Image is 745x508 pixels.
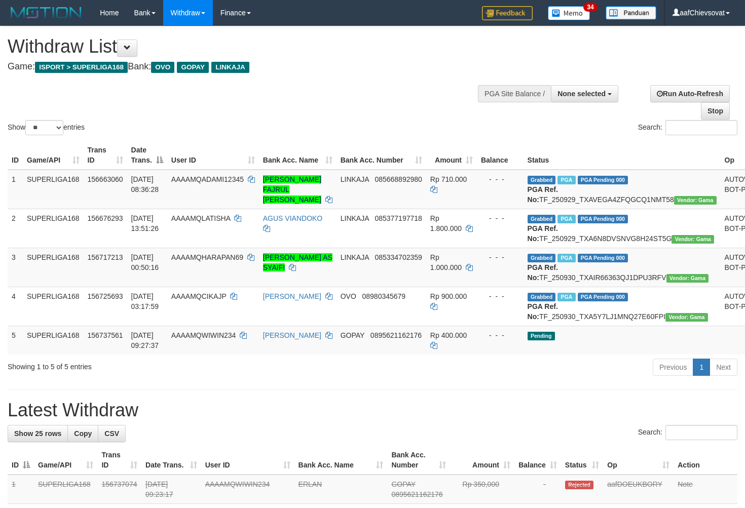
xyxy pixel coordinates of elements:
[375,253,422,261] span: Copy 085334702359 to clipboard
[131,253,159,271] span: [DATE] 00:50:16
[578,215,628,223] span: PGA Pending
[35,62,128,73] span: ISPORT > SUPERLIGA168
[481,174,519,184] div: - - -
[341,175,369,183] span: LINKAJA
[127,141,167,170] th: Date Trans.: activate to sort column descending
[141,446,201,475] th: Date Trans.: activate to sort column ascending
[97,446,141,475] th: Trans ID: activate to sort column ascending
[551,85,618,102] button: None selected
[450,475,514,504] td: Rp 350,000
[557,293,575,301] span: Marked by aafnonsreyleab
[603,475,674,504] td: aafDOEUKBORY
[341,253,369,261] span: LINKAJA
[211,62,249,73] span: LINKAJA
[177,62,209,73] span: GOPAY
[481,252,519,262] div: - - -
[14,429,61,438] span: Show 25 rows
[263,292,321,300] a: [PERSON_NAME]
[98,425,126,442] a: CSV
[565,481,593,489] span: Rejected
[8,446,34,475] th: ID: activate to sort column descending
[578,176,628,184] span: PGA Pending
[25,120,63,135] select: Showentries
[171,214,230,222] span: AAAAMQLATISHA
[88,214,123,222] span: 156676293
[8,358,303,372] div: Showing 1 to 5 of 5 entries
[430,175,467,183] span: Rp 710.000
[693,359,710,376] a: 1
[430,253,462,271] span: Rp 1.000.000
[23,209,84,248] td: SUPERLIGA168
[151,62,174,73] span: OVO
[481,291,519,301] div: - - -
[341,331,364,339] span: GOPAY
[34,475,97,504] td: SUPERLIGA168
[8,326,23,355] td: 5
[34,446,97,475] th: Game/API: activate to sort column ascending
[524,287,721,326] td: TF_250930_TXA5Y7LJ1MNQ27E60FPI
[362,292,406,300] span: Copy 08980345679 to clipboard
[528,302,558,321] b: PGA Ref. No:
[8,62,487,72] h4: Game: Bank:
[578,293,628,301] span: PGA Pending
[701,102,730,120] a: Stop
[8,36,487,57] h1: Withdraw List
[524,248,721,287] td: TF_250930_TXAIR66363QJ1DPU3RFV
[104,429,119,438] span: CSV
[430,214,462,232] span: Rp 1.800.000
[375,175,422,183] span: Copy 085668892980 to clipboard
[171,331,236,339] span: AAAAMQWIWIN234
[528,176,556,184] span: Grabbed
[387,446,450,475] th: Bank Acc. Number: activate to sort column ascending
[263,331,321,339] a: [PERSON_NAME]
[481,330,519,340] div: - - -
[672,235,714,244] span: Vendor URL: https://trx31.1velocity.biz
[88,292,123,300] span: 156725693
[426,141,477,170] th: Amount: activate to sort column ascending
[74,429,92,438] span: Copy
[524,170,721,209] td: TF_250929_TXAVEGA4ZFQGCQ1NMT58
[606,6,656,20] img: panduan.png
[337,141,426,170] th: Bank Acc. Number: activate to sort column ascending
[88,253,123,261] span: 156717213
[141,475,201,504] td: [DATE] 09:23:17
[8,5,85,20] img: MOTION_logo.png
[430,331,467,339] span: Rp 400.000
[450,446,514,475] th: Amount: activate to sort column ascending
[8,287,23,326] td: 4
[131,331,159,349] span: [DATE] 09:27:37
[8,400,737,420] h1: Latest Withdraw
[8,170,23,209] td: 1
[482,6,533,20] img: Feedback.jpg
[8,425,68,442] a: Show 25 rows
[88,175,123,183] span: 156663060
[171,175,244,183] span: AAAAMQADAMI12345
[263,253,332,271] a: [PERSON_NAME] AS SYAIFI
[514,446,561,475] th: Balance: activate to sort column ascending
[263,175,321,204] a: [PERSON_NAME] FAJRUL [PERSON_NAME]
[666,274,709,283] span: Vendor URL: https://trx31.1velocity.biz
[97,475,141,504] td: 156737074
[23,141,84,170] th: Game/API: activate to sort column ascending
[391,480,415,488] span: GOPAY
[583,3,597,12] span: 34
[67,425,98,442] a: Copy
[478,85,551,102] div: PGA Site Balance /
[131,214,159,232] span: [DATE] 13:51:26
[88,331,123,339] span: 156737561
[603,446,674,475] th: Op: activate to sort column ascending
[557,176,575,184] span: Marked by aafchhiseyha
[23,170,84,209] td: SUPERLIGA168
[23,287,84,326] td: SUPERLIGA168
[557,254,575,262] span: Marked by aafnonsreyleab
[201,475,294,504] td: AAAAMQWIWIN234
[557,90,606,98] span: None selected
[375,214,422,222] span: Copy 085377197718 to clipboard
[524,209,721,248] td: TF_250929_TXA6N8DVSNVG8H24ST5G
[638,425,737,440] label: Search:
[650,85,730,102] a: Run Auto-Refresh
[557,215,575,223] span: Marked by aafsoycanthlai
[665,425,737,440] input: Search:
[294,446,388,475] th: Bank Acc. Name: activate to sort column ascending
[299,480,322,488] a: ERLAN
